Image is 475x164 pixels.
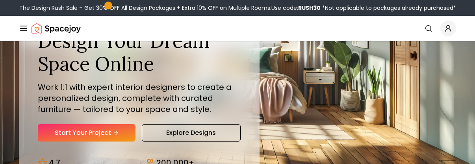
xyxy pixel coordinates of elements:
[19,16,456,41] nav: Global
[32,20,81,36] img: Spacejoy Logo
[38,124,135,142] a: Start Your Project
[321,4,456,12] span: *Not applicable to packages already purchased*
[271,4,321,12] span: Use code:
[32,20,81,36] a: Spacejoy
[38,30,241,75] h1: Design Your Dream Space Online
[298,4,321,12] b: RUSH30
[142,124,240,142] a: Explore Designs
[19,4,456,12] div: The Design Rush Sale – Get 30% OFF All Design Packages + Extra 10% OFF on Multiple Rooms.
[38,82,241,115] p: Work 1:1 with expert interior designers to create a personalized design, complete with curated fu...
